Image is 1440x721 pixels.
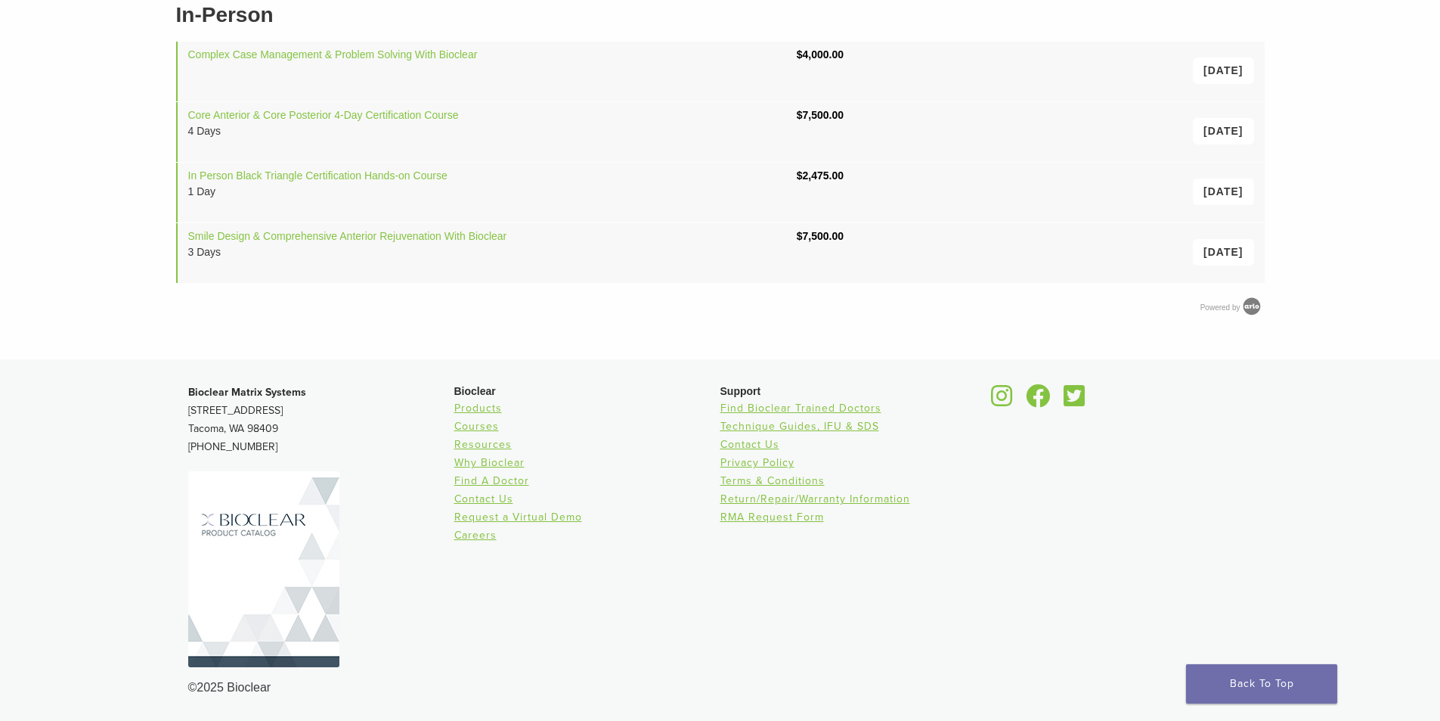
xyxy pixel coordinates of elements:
[188,679,1253,697] div: ©2025 Bioclear
[1186,664,1337,704] a: Back To Top
[188,109,459,121] a: Core Anterior & Core Posterior 4-Day Certification Course
[720,493,910,505] a: Return/Repair/Warranty Information
[454,420,499,433] a: Courses
[1240,295,1263,318] img: Arlo training & Event Software
[454,385,496,397] span: Bioclear
[188,384,454,456] p: [STREET_ADDRESS] Tacoma, WA 98409 [PHONE_NUMBER]
[1059,393,1091,409] a: Bioclear
[720,420,879,433] a: Technique Guides, IFU & SDS
[454,474,529,487] a: Find A Doctor
[1193,118,1253,145] a: [DATE]
[1200,303,1265,312] a: Powered by
[188,471,339,667] img: Bioclear
[720,438,779,451] a: Contact Us
[720,511,824,524] a: RMA Request Form
[1193,239,1253,266] a: [DATE]
[454,493,513,505] a: Contact Us
[720,456,794,469] a: Privacy Policy
[188,48,478,61] a: Complex Case Management & Problem Solving With Bioclear
[1193,57,1253,84] a: [DATE]
[986,393,1018,409] a: Bioclear
[797,47,927,63] div: $4,000.00
[720,402,881,415] a: Find Bioclear Trained Doctors
[1021,393,1056,409] a: Bioclear
[188,230,507,242] a: Smile Design & Comprehensive Anterior Rejuvenation With Bioclear
[188,184,776,200] div: 1 Day
[797,107,927,123] div: $7,500.00
[188,123,776,139] div: 4 Days
[454,438,512,451] a: Resources
[1193,179,1253,205] a: [DATE]
[454,511,582,524] a: Request a Virtual Demo
[454,402,502,415] a: Products
[797,168,927,184] div: $2,475.00
[188,169,447,182] a: In Person Black Triangle Certification Hands-on Course
[454,529,497,542] a: Careers
[720,474,825,487] a: Terms & Conditions
[188,244,776,260] div: 3 Days
[188,386,306,399] strong: Bioclear Matrix Systems
[720,385,761,397] span: Support
[797,228,927,244] div: $7,500.00
[454,456,525,469] a: Why Bioclear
